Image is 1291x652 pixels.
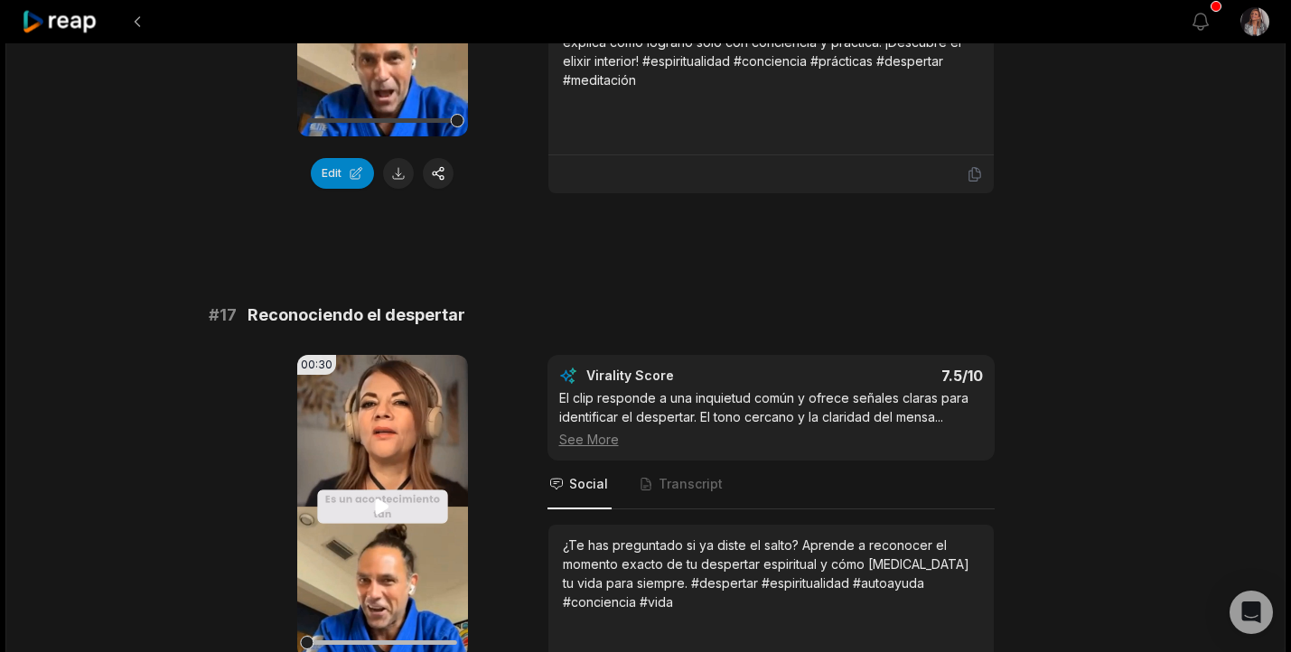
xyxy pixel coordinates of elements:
[563,14,979,89] div: ¿Se puede alcanzar el despertar sin medicinas? [PERSON_NAME] explica cómo lograrlo solo con conci...
[209,303,237,328] span: # 17
[1230,591,1273,634] div: Open Intercom Messenger
[559,388,983,449] div: El clip responde a una inquietud común y ofrece señales claras para identificar el despertar. El ...
[311,158,374,189] button: Edit
[547,461,995,509] nav: Tabs
[559,430,983,449] div: See More
[563,536,979,611] div: ¿Te has preguntado si ya diste el salto? Aprende a reconocer el momento exacto de tu despertar es...
[569,475,608,493] span: Social
[586,367,781,385] div: Virality Score
[659,475,723,493] span: Transcript
[248,303,465,328] span: Reconociendo el despertar
[789,367,983,385] div: 7.5 /10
